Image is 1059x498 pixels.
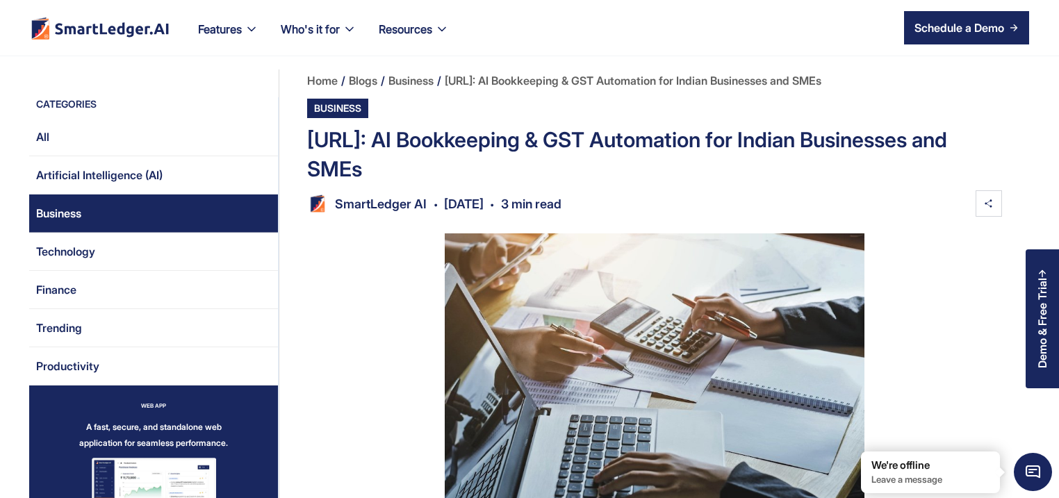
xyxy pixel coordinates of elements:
a: Schedule a Demo [904,11,1029,44]
div: Technology [36,240,95,263]
a: All [29,118,278,156]
a: Blogs [349,69,377,92]
a: home [30,17,170,40]
div: All [36,126,49,148]
div: [URL]: AI Bookkeeping & GST Automation for Indian Businesses and SMEs [307,125,1002,183]
a: Business [388,69,434,92]
div: Finance [36,279,76,301]
div: Resources [368,19,460,56]
div: We're offline [871,458,990,472]
div: A fast, secure, and standalone web application for seamless performance. [79,419,228,451]
div: Features [198,19,242,39]
div: 3 min read [494,195,568,213]
p: Leave a message [871,474,990,485]
div: Business [307,99,368,118]
a: Artificial Intelligence (AI) [29,156,278,194]
div: Who's it for [281,19,340,39]
a: Trending [29,309,278,347]
div: Demo & Free Trial [1036,278,1049,368]
div: / [341,69,345,92]
a: Home [307,69,338,92]
img: share [976,190,1002,217]
div: Productivity [36,355,99,377]
div: . [490,190,494,217]
div: Features [187,19,270,56]
a: Business [29,194,278,233]
a: Finance [29,271,278,309]
div: Business [36,202,81,224]
div: Who's it for [270,19,368,56]
div: . [434,190,438,217]
a: Technology [29,233,278,271]
a: Business [307,99,557,118]
div: Trending [36,317,82,339]
div: / [437,69,441,92]
div: WEB APP [141,399,166,412]
div: SmartLedger AI [328,195,434,213]
a: Productivity [29,347,278,385]
img: arrow right icon [1010,24,1018,32]
div: Artificial Intelligence (AI) [36,164,163,186]
a: [URL]: AI Bookkeeping & GST Automation for Indian Businesses and SMEs [445,69,821,92]
div: Resources [379,19,432,39]
div: CATEGORIES [29,97,278,118]
img: footer logo [30,17,170,40]
div: [DATE] [438,195,490,213]
span: Chat Widget [1014,453,1052,491]
div: / [381,69,385,92]
div: Schedule a Demo [914,19,1004,36]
